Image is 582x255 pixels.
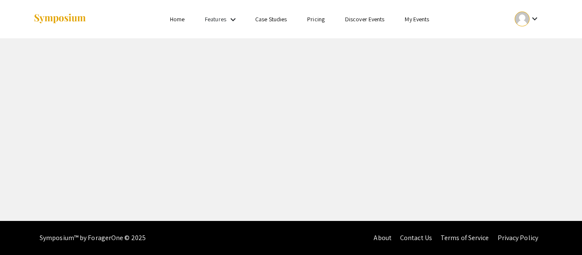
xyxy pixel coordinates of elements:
[33,13,86,25] img: Symposium by ForagerOne
[374,233,392,242] a: About
[441,233,489,242] a: Terms of Service
[530,14,540,24] mat-icon: Expand account dropdown
[405,15,429,23] a: My Events
[345,15,385,23] a: Discover Events
[255,15,287,23] a: Case Studies
[228,14,238,25] mat-icon: Expand Features list
[506,9,549,29] button: Expand account dropdown
[498,233,538,242] a: Privacy Policy
[40,221,146,255] div: Symposium™ by ForagerOne © 2025
[205,15,226,23] a: Features
[170,15,184,23] a: Home
[400,233,432,242] a: Contact Us
[307,15,325,23] a: Pricing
